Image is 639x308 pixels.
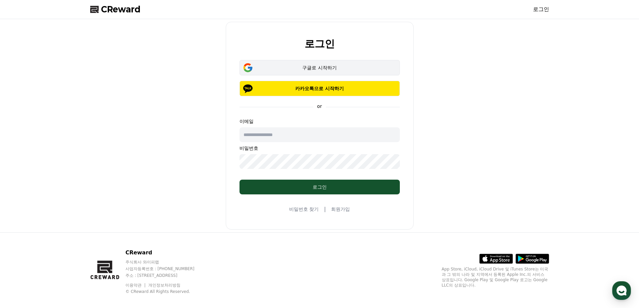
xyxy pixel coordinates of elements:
[249,64,390,71] div: 구글로 시작하기
[253,184,386,190] div: 로그인
[331,206,350,212] a: 회원가입
[148,283,180,288] a: 개인정보처리방침
[239,60,400,75] button: 구글로 시작하기
[87,212,129,229] a: 설정
[239,118,400,125] p: 이메일
[21,223,25,228] span: 홈
[289,206,319,212] a: 비밀번호 찾기
[324,205,326,213] span: |
[249,85,390,92] p: 카카오톡으로 시작하기
[125,273,207,278] p: 주소 : [STREET_ADDRESS]
[313,103,326,110] p: or
[305,38,335,49] h2: 로그인
[125,259,207,265] p: 주식회사 와이피랩
[533,5,549,13] a: 로그인
[125,283,147,288] a: 이용약관
[442,266,549,288] p: App Store, iCloud, iCloud Drive 및 iTunes Store는 미국과 그 밖의 나라 및 지역에서 등록된 Apple Inc.의 서비스 상표입니다. Goo...
[61,223,69,228] span: 대화
[239,145,400,151] p: 비밀번호
[44,212,87,229] a: 대화
[239,180,400,194] button: 로그인
[101,4,141,15] span: CReward
[125,289,207,294] p: © CReward All Rights Reserved.
[125,266,207,271] p: 사업자등록번호 : [PHONE_NUMBER]
[90,4,141,15] a: CReward
[239,81,400,96] button: 카카오톡으로 시작하기
[2,212,44,229] a: 홈
[125,249,207,257] p: CReward
[104,223,112,228] span: 설정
